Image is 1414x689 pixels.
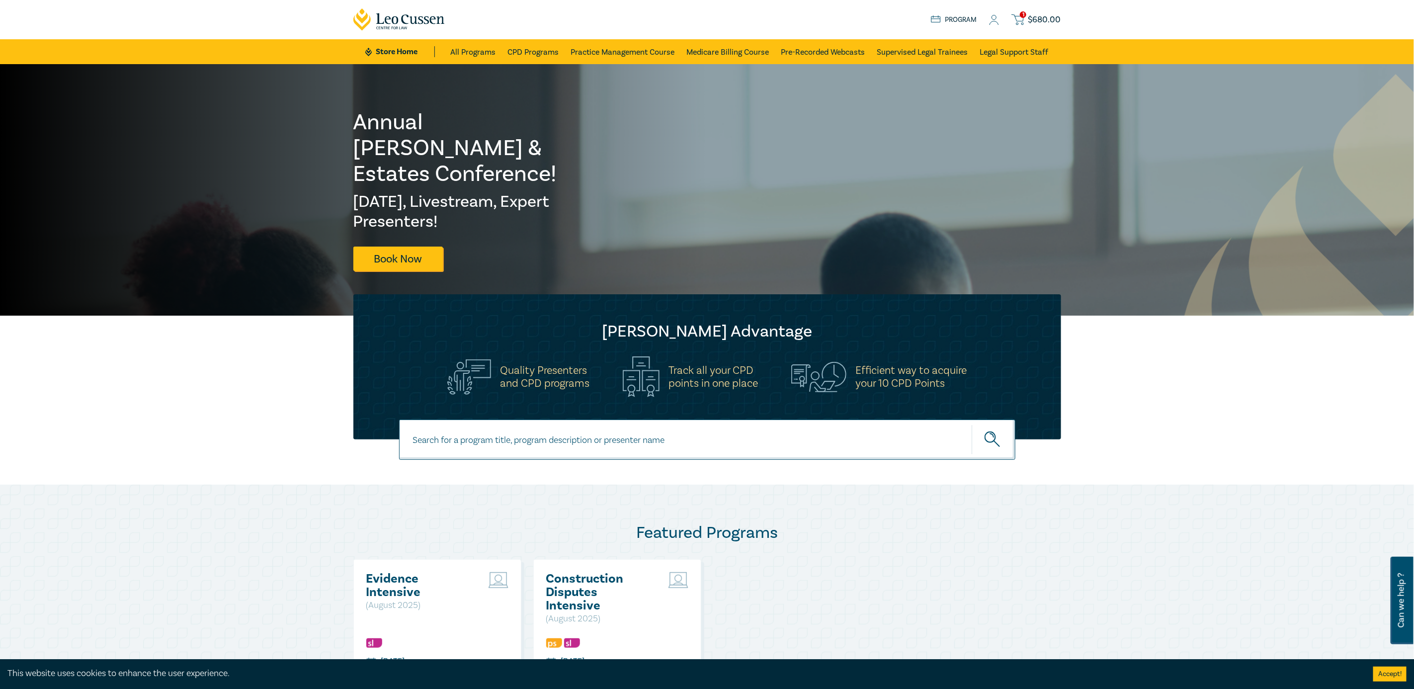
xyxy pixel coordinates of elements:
[1373,667,1407,682] button: Accept cookies
[931,14,977,25] a: Program
[353,109,576,187] h1: Annual [PERSON_NAME] & Estates Conference!
[877,39,968,64] a: Supervised Legal Trainees
[381,656,405,667] div: [DATE]
[365,46,434,57] a: Store Home
[373,322,1041,342] h2: [PERSON_NAME] Advantage
[561,656,585,667] div: [DATE]
[111,59,164,65] div: Keywords by Traffic
[546,612,653,625] p: ( August 2025 )
[28,16,49,24] div: v 4.0.25
[1020,11,1026,18] span: 1
[7,667,1358,680] div: This website uses cookies to enhance the user experience.
[29,58,37,66] img: tab_domain_overview_orange.svg
[100,58,108,66] img: tab_keywords_by_traffic_grey.svg
[353,523,1061,543] h2: Featured Programs
[687,39,769,64] a: Medicare Billing Course
[1028,14,1061,25] span: $ 680.00
[980,39,1049,64] a: Legal Support Staff
[366,658,376,667] img: calendar
[16,16,24,24] img: logo_orange.svg
[366,572,473,599] a: Evidence Intensive
[571,39,675,64] a: Practice Management Course
[451,39,496,64] a: All Programs
[546,638,562,648] img: Professional Skills
[1397,563,1406,638] span: Can we help ?
[668,572,688,588] img: Live Stream
[508,39,559,64] a: CPD Programs
[40,59,89,65] div: Domain Overview
[353,192,576,232] h2: [DATE], Livestream, Expert Presenters!
[16,26,24,34] img: website_grey.svg
[546,658,556,667] img: calendar
[366,599,473,612] p: ( August 2025 )
[353,247,443,271] a: Book Now
[668,364,758,390] h5: Track all your CPD points in one place
[564,638,580,648] img: Substantive Law
[623,356,660,397] img: Track all your CPD<br>points in one place
[791,362,846,392] img: Efficient way to acquire<br>your 10 CPD Points
[855,364,967,390] h5: Efficient way to acquire your 10 CPD Points
[399,420,1015,460] input: Search for a program title, program description or presenter name
[26,26,109,34] div: Domain: [DOMAIN_NAME]
[500,364,589,390] h5: Quality Presenters and CPD programs
[366,638,382,648] img: Substantive Law
[546,572,653,612] a: Construction Disputes Intensive
[781,39,865,64] a: Pre-Recorded Webcasts
[447,359,491,395] img: Quality Presenters<br>and CPD programs
[489,572,508,588] img: Live Stream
